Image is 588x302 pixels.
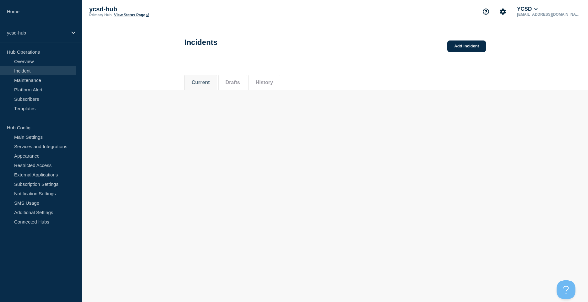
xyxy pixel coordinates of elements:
[114,13,149,17] a: View Status Page
[516,6,539,12] button: YCSD
[89,13,112,17] p: Primary Hub
[7,30,67,35] p: ycsd-hub
[496,5,509,18] button: Account settings
[557,280,575,299] iframe: Help Scout Beacon - Open
[89,6,215,13] p: ycsd-hub
[447,40,486,52] a: Add incident
[516,12,581,17] p: [EMAIL_ADDRESS][DOMAIN_NAME]
[184,38,217,47] h1: Incidents
[256,80,273,85] button: History
[226,80,240,85] button: Drafts
[192,80,210,85] button: Current
[479,5,493,18] button: Support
